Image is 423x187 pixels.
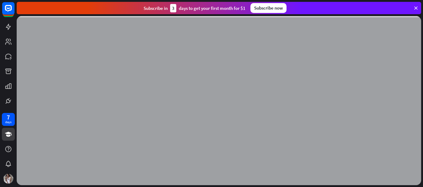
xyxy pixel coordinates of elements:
div: days [5,120,11,124]
a: 7 days [2,113,15,126]
div: 3 [170,4,176,12]
div: Subscribe in days to get your first month for $1 [144,4,245,12]
div: 7 [7,114,10,120]
div: Subscribe now [250,3,287,13]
